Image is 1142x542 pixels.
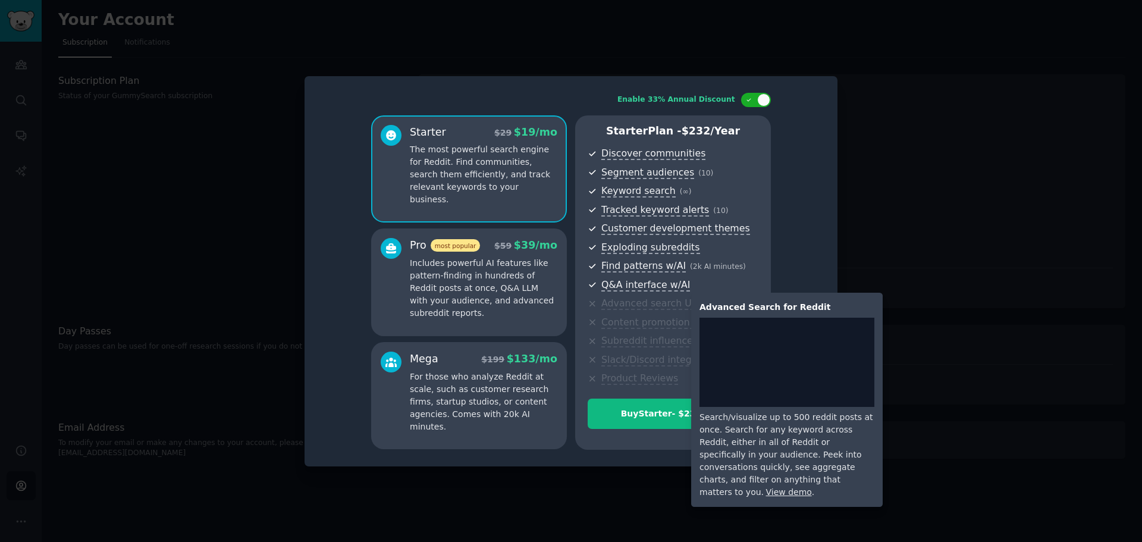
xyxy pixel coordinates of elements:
p: Includes powerful AI features like pattern-finding in hundreds of Reddit posts at once, Q&A LLM w... [410,257,557,319]
span: $ 29 [494,128,512,137]
span: Find patterns w/AI [601,260,686,272]
div: Mega [410,352,438,366]
div: Pro [410,238,480,253]
span: $ 199 [481,355,504,364]
button: BuyStarter- $232/year [588,399,758,429]
span: Advanced search UI [601,297,694,310]
span: Product Reviews [601,372,678,385]
span: $ 232 /year [682,125,740,137]
span: Keyword search [601,185,676,198]
span: Subreddit influencers [601,335,701,347]
a: View demo [766,487,812,497]
span: Slack/Discord integration [601,354,719,366]
span: Content promotion insights [601,317,729,329]
span: $ 19 /mo [514,126,557,138]
span: ( ∞ ) [680,187,692,196]
div: Buy Starter - $ 232 /year [588,408,758,420]
div: Search/visualize up to 500 reddit posts at once. Search for any keyword across Reddit, either in ... [699,411,874,499]
div: Enable 33% Annual Discount [617,95,735,105]
div: Starter [410,125,446,140]
span: ( 10 ) [698,169,713,177]
span: Customer development themes [601,223,750,235]
p: For those who analyze Reddit at scale, such as customer research firms, startup studios, or conte... [410,371,557,433]
span: Exploding subreddits [601,242,699,254]
span: ( 10 ) [713,206,728,215]
span: Discover communities [601,148,705,160]
iframe: YouTube video player [699,318,874,407]
span: Q&A interface w/AI [601,279,690,292]
span: $ 133 /mo [507,353,557,365]
span: $ 59 [494,241,512,250]
p: Starter Plan - [588,124,758,139]
span: Tracked keyword alerts [601,204,709,217]
span: $ 39 /mo [514,239,557,251]
span: most popular [431,239,481,252]
span: ( 2k AI minutes ) [690,262,746,271]
div: Advanced Search for Reddit [699,301,874,314]
span: Segment audiences [601,167,694,179]
p: The most powerful search engine for Reddit. Find communities, search them efficiently, and track ... [410,143,557,206]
